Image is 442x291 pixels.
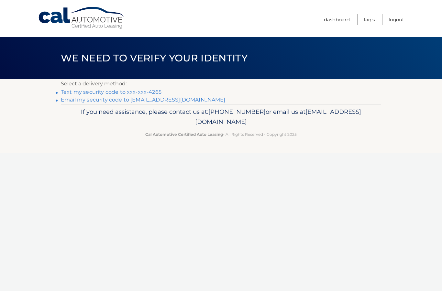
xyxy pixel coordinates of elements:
a: Dashboard [324,14,350,25]
a: Email my security code to [EMAIL_ADDRESS][DOMAIN_NAME] [61,97,226,103]
p: Select a delivery method: [61,79,381,88]
a: Text my security code to xxx-xxx-4265 [61,89,161,95]
span: [PHONE_NUMBER] [208,108,266,115]
a: Cal Automotive [38,6,125,29]
a: Logout [389,14,404,25]
span: We need to verify your identity [61,52,248,64]
a: FAQ's [364,14,375,25]
p: If you need assistance, please contact us at: or email us at [65,107,377,127]
p: - All Rights Reserved - Copyright 2025 [65,131,377,138]
strong: Cal Automotive Certified Auto Leasing [145,132,223,137]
